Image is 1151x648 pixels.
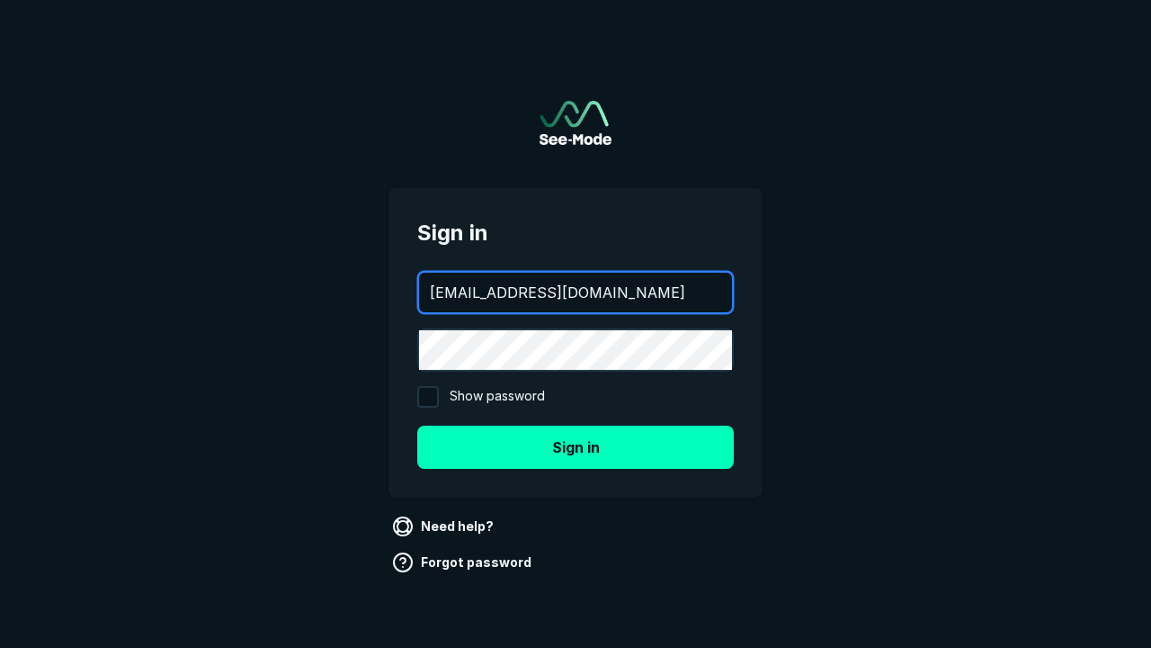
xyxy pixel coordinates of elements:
[540,101,611,145] a: Go to sign in
[388,512,501,541] a: Need help?
[450,386,545,408] span: Show password
[388,548,539,577] a: Forgot password
[417,217,734,249] span: Sign in
[417,426,734,469] button: Sign in
[540,101,611,145] img: See-Mode Logo
[419,273,732,312] input: your@email.com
